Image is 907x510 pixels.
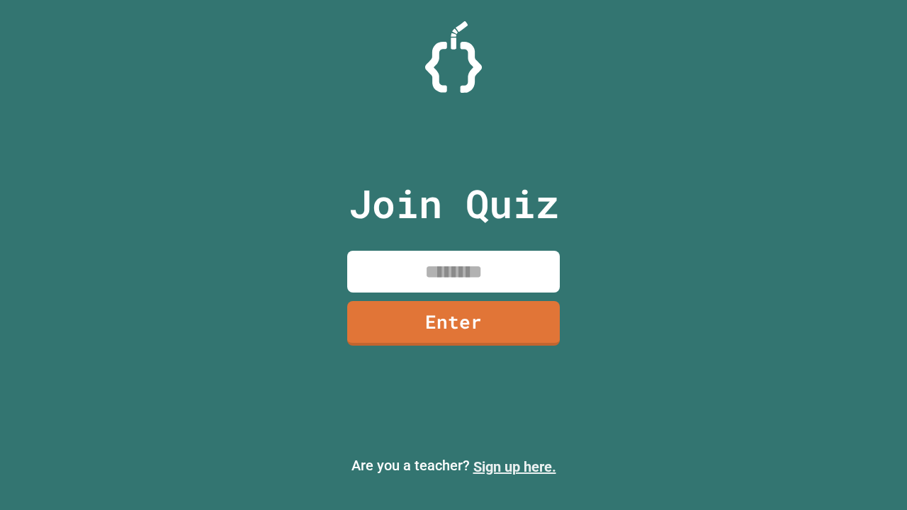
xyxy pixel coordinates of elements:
iframe: chat widget [847,453,893,496]
a: Enter [347,301,560,346]
p: Join Quiz [349,174,559,233]
p: Are you a teacher? [11,455,896,477]
img: Logo.svg [425,21,482,93]
a: Sign up here. [473,458,556,475]
iframe: chat widget [789,392,893,452]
